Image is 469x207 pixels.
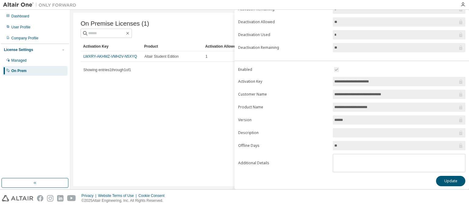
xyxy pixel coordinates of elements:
div: Activation Key [83,42,139,51]
div: Company Profile [11,36,38,41]
div: Privacy [82,193,98,198]
span: Altair Student Edition [144,54,179,59]
img: youtube.svg [67,195,76,202]
img: instagram.svg [47,195,53,202]
span: Showing entries 1 through 1 of 1 [83,68,131,72]
div: User Profile [11,25,31,30]
img: Altair One [3,2,79,8]
label: Version [238,118,329,122]
label: Activation Key [238,79,329,84]
label: Deactivation Allowed [238,20,329,24]
label: Enabled [238,67,329,72]
img: altair_logo.svg [2,195,33,202]
label: Product Name [238,105,329,110]
label: Additional Details [238,161,329,165]
label: Deactivation Used [238,32,329,37]
label: Customer Name [238,92,329,97]
div: Product [144,42,200,51]
label: Description [238,130,329,135]
button: Update [436,176,465,186]
div: Activation Allowed [205,42,261,51]
div: Dashboard [11,14,29,19]
label: Deactivation Remaining [238,45,329,50]
div: Website Terms of Use [98,193,138,198]
div: Cookie Consent [138,193,168,198]
span: On Premise Licenses (1) [81,20,149,27]
a: LWXRY-AKHMZ-VMH2V-N5XYQ [83,54,137,59]
p: © 2025 Altair Engineering, Inc. All Rights Reserved. [82,198,168,203]
div: On Prem [11,68,27,73]
img: linkedin.svg [57,195,64,202]
label: Offline Days [238,143,329,148]
div: License Settings [4,47,33,52]
div: Managed [11,58,27,63]
span: 1 [205,54,208,59]
img: facebook.svg [37,195,43,202]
